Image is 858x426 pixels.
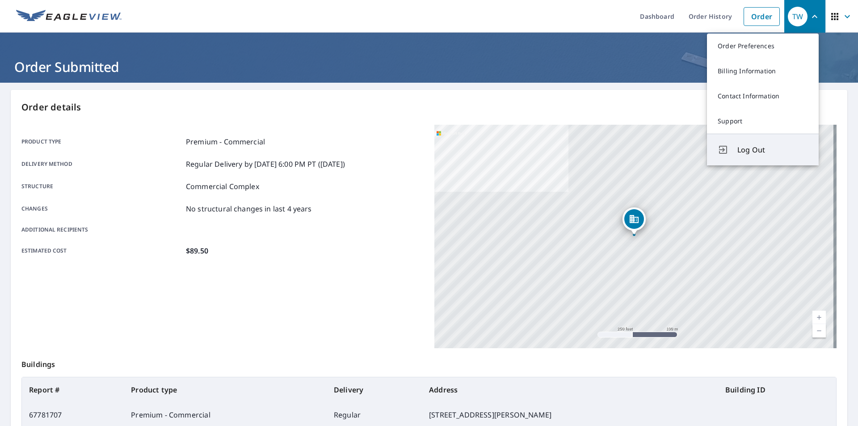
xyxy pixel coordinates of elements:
[622,207,646,235] div: Dropped pin, building 1, Commercial property, 4443 N Josey Ln Carrollton, TX 75010
[812,311,826,324] a: Current Level 17, Zoom In
[21,136,182,147] p: Product type
[186,245,208,256] p: $89.50
[812,324,826,337] a: Current Level 17, Zoom Out
[707,59,819,84] a: Billing Information
[16,10,122,23] img: EV Logo
[186,136,265,147] p: Premium - Commercial
[788,7,808,26] div: TW
[737,144,808,155] span: Log Out
[21,181,182,192] p: Structure
[186,203,312,214] p: No structural changes in last 4 years
[327,377,422,402] th: Delivery
[707,134,819,165] button: Log Out
[21,203,182,214] p: Changes
[22,377,124,402] th: Report #
[718,377,836,402] th: Building ID
[707,84,819,109] a: Contact Information
[21,245,182,256] p: Estimated cost
[21,348,837,377] p: Buildings
[707,34,819,59] a: Order Preferences
[21,101,837,114] p: Order details
[11,58,847,76] h1: Order Submitted
[186,159,345,169] p: Regular Delivery by [DATE] 6:00 PM PT ([DATE])
[744,7,780,26] a: Order
[422,377,718,402] th: Address
[124,377,327,402] th: Product type
[707,109,819,134] a: Support
[21,159,182,169] p: Delivery method
[21,226,182,234] p: Additional recipients
[186,181,259,192] p: Commercial Complex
